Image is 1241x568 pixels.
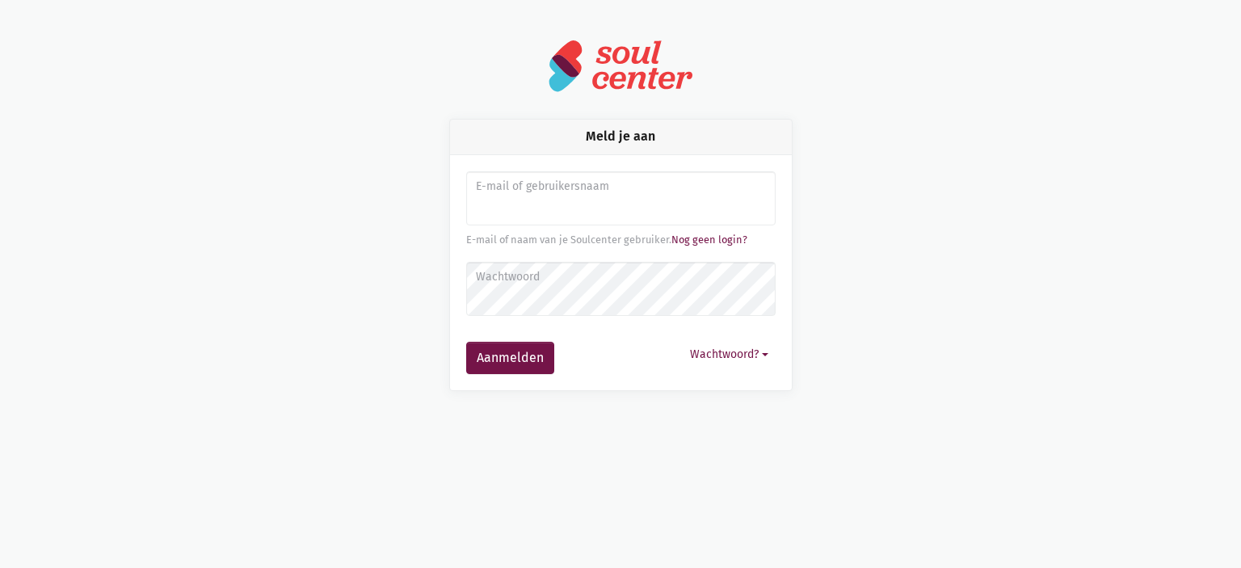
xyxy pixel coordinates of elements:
button: Aanmelden [466,342,554,374]
div: Meld je aan [450,120,792,154]
a: Nog geen login? [671,234,747,246]
form: Aanmelden [466,171,776,374]
button: Wachtwoord? [683,342,776,367]
label: Wachtwoord [476,268,764,286]
img: logo-soulcenter-full.svg [548,39,693,93]
div: E-mail of naam van je Soulcenter gebruiker. [466,232,776,248]
label: E-mail of gebruikersnaam [476,178,764,196]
